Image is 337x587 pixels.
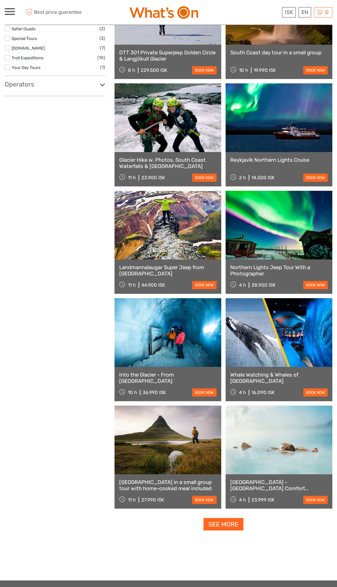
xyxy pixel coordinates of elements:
[128,67,135,73] span: 8 h
[119,49,217,62] a: DTT 301 Private Superjeep Golden Circle & Langjökull Glacier
[12,46,45,51] a: [DOMAIN_NAME]
[100,25,105,32] span: (2)
[143,390,166,395] div: 36.990 ISK
[230,479,328,492] a: [GEOGRAPHIC_DATA] - [GEOGRAPHIC_DATA] Comfort including admission
[141,282,165,288] div: 44.900 ISK
[192,388,217,397] a: book now
[141,175,165,180] div: 23.900 ISK
[252,497,275,503] div: 23.999 ISK
[299,7,311,17] div: EN
[285,9,293,15] span: ISK
[141,67,167,73] div: 229.500 ISK
[230,157,328,163] a: Reykjavík Northern Lights Cruise
[119,479,217,492] a: [GEOGRAPHIC_DATA] in a small group tour with home-cooked meal included
[303,174,328,182] a: book now
[97,54,105,61] span: (10)
[192,174,217,182] a: book now
[12,65,41,70] a: Your Day Tours
[230,264,328,277] a: Northern Lights Jeep Tour With a Photographer
[141,497,164,503] div: 27.990 ISK
[192,281,217,289] a: book now
[239,282,246,288] span: 4 h
[203,518,243,531] a: See more
[119,372,217,384] a: Into the Glacier - From [GEOGRAPHIC_DATA]
[239,497,246,503] span: 4 h
[119,157,217,170] a: Glacier Hike w. Photos, South Coast Waterfalls & [GEOGRAPHIC_DATA]
[192,66,217,74] a: book now
[230,372,328,384] a: Whale Watching & Whales of [GEOGRAPHIC_DATA]
[100,44,105,52] span: (7)
[119,264,217,277] a: Landmannalaugar Super Jeep from [GEOGRAPHIC_DATA]
[100,64,105,71] span: (1)
[12,55,43,60] a: Troll Expeditions
[303,496,328,504] a: book now
[128,282,136,288] span: 11 h
[100,35,105,42] span: (2)
[12,26,36,31] a: Safari Quads
[128,497,136,503] span: 11 h
[230,49,328,56] a: South Coast day tour in a small group
[303,388,328,397] a: book now
[252,175,275,180] div: 14.500 ISK
[303,66,328,74] a: book now
[239,67,248,73] span: 10 h
[252,390,275,395] div: 16.090 ISK
[128,175,136,180] span: 11 h
[129,6,198,19] img: What's On
[252,282,276,288] div: 28.900 ISK
[239,175,246,180] span: 2 h
[239,390,246,395] span: 4 h
[12,36,37,41] a: Special Tours
[24,7,87,17] span: Best price guarantee
[254,67,276,73] div: 19.990 ISK
[192,496,217,504] a: book now
[128,390,137,395] span: 10 h
[303,281,328,289] a: book now
[324,9,330,15] span: 0
[5,81,105,88] h3: Operators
